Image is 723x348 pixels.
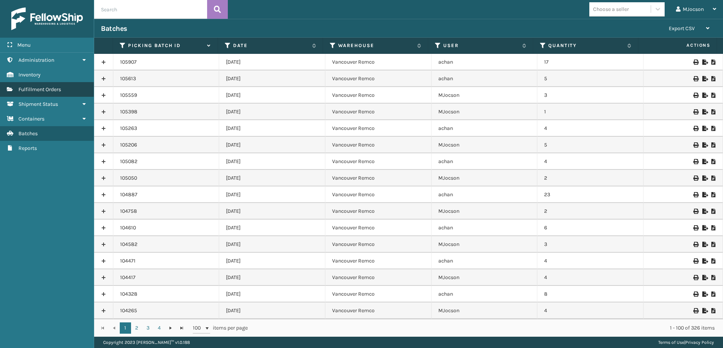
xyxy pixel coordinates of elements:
[711,308,716,313] i: Print Picklist
[693,176,698,181] i: Print Picklist Labels
[702,142,707,148] i: Export to .xls
[693,93,698,98] i: Print Picklist Labels
[432,87,538,104] td: MJocson
[432,153,538,170] td: achan
[219,236,325,253] td: [DATE]
[711,142,716,148] i: Print Picklist
[537,70,644,87] td: 5
[432,70,538,87] td: achan
[113,153,220,170] td: 105082
[432,253,538,269] td: achan
[219,153,325,170] td: [DATE]
[693,275,698,280] i: Print Picklist Labels
[702,60,707,65] i: Export to .xls
[537,104,644,120] td: 1
[113,236,220,253] td: 104582
[693,209,698,214] i: Print Picklist Labels
[537,220,644,236] td: 6
[325,153,432,170] td: Vancouver Remco
[219,253,325,269] td: [DATE]
[219,70,325,87] td: [DATE]
[693,258,698,264] i: Print Picklist Labels
[219,87,325,104] td: [DATE]
[711,242,716,247] i: Print Picklist
[325,269,432,286] td: Vancouver Remco
[432,236,538,253] td: MJocson
[537,302,644,319] td: 4
[338,42,413,49] label: Warehouse
[432,286,538,302] td: achan
[325,87,432,104] td: Vancouver Remco
[702,292,707,297] i: Export to .xls
[128,42,203,49] label: Picking batch ID
[432,186,538,203] td: achan
[702,93,707,98] i: Export to .xls
[18,145,37,151] span: Reports
[120,322,131,334] a: 1
[711,292,716,297] i: Print Picklist
[193,324,204,332] span: 100
[432,220,538,236] td: achan
[702,176,707,181] i: Export to .xls
[113,269,220,286] td: 104417
[154,322,165,334] a: 4
[113,120,220,137] td: 105263
[537,253,644,269] td: 4
[537,170,644,186] td: 2
[219,170,325,186] td: [DATE]
[325,286,432,302] td: Vancouver Remco
[669,25,695,32] span: Export CSV
[693,159,698,164] i: Print Picklist Labels
[219,220,325,236] td: [DATE]
[325,186,432,203] td: Vancouver Remco
[711,225,716,230] i: Print Picklist
[131,322,142,334] a: 2
[219,120,325,137] td: [DATE]
[113,70,220,87] td: 105613
[18,116,44,122] span: Containers
[432,269,538,286] td: MJocson
[702,242,707,247] i: Export to .xls
[113,220,220,236] td: 104610
[219,54,325,70] td: [DATE]
[113,137,220,153] td: 105206
[179,325,185,331] span: Go to the last page
[113,87,220,104] td: 105559
[18,57,54,63] span: Administration
[702,109,707,114] i: Export to .xls
[113,203,220,220] td: 104758
[711,60,716,65] i: Print Picklist
[711,93,716,98] i: Print Picklist
[702,209,707,214] i: Export to .xls
[537,87,644,104] td: 3
[702,126,707,131] i: Export to .xls
[219,137,325,153] td: [DATE]
[325,253,432,269] td: Vancouver Remco
[432,54,538,70] td: achan
[537,54,644,70] td: 17
[219,186,325,203] td: [DATE]
[113,104,220,120] td: 105398
[537,186,644,203] td: 23
[693,292,698,297] i: Print Picklist Labels
[693,76,698,81] i: Print Picklist Labels
[711,275,716,280] i: Print Picklist
[168,325,174,331] span: Go to the next page
[702,159,707,164] i: Export to .xls
[432,170,538,186] td: MJocson
[537,236,644,253] td: 3
[219,203,325,220] td: [DATE]
[693,225,698,230] i: Print Picklist Labels
[711,209,716,214] i: Print Picklist
[432,120,538,137] td: achan
[219,286,325,302] td: [DATE]
[685,340,714,345] a: Privacy Policy
[711,126,716,131] i: Print Picklist
[325,54,432,70] td: Vancouver Remco
[537,286,644,302] td: 8
[702,192,707,197] i: Export to .xls
[325,170,432,186] td: Vancouver Remco
[432,203,538,220] td: MJocson
[711,159,716,164] i: Print Picklist
[258,324,715,332] div: 1 - 100 of 326 items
